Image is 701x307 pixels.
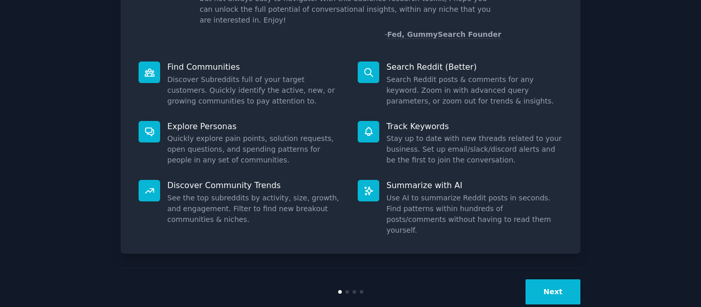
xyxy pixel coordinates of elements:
p: Explore Personas [167,121,343,132]
dd: Discover Subreddits full of your target customers. Quickly identify the active, new, or growing c... [167,74,343,107]
dd: Use AI to summarize Reddit posts in seconds. Find patterns within hundreds of posts/comments with... [386,193,562,236]
dd: See the top subreddits by activity, size, growth, and engagement. Filter to find new breakout com... [167,193,343,225]
p: Discover Community Trends [167,180,343,191]
p: Summarize with AI [386,180,562,191]
dd: Stay up to date with new threads related to your business. Set up email/slack/discord alerts and ... [386,133,562,166]
a: Fed, GummySearch Founder [387,30,501,39]
dd: Quickly explore pain points, solution requests, open questions, and spending patterns for people ... [167,133,343,166]
button: Next [525,279,580,304]
div: - [384,29,501,40]
dd: Search Reddit posts & comments for any keyword. Zoom in with advanced query parameters, or zoom o... [386,74,562,107]
p: Track Keywords [386,121,562,132]
p: Find Communities [167,62,343,72]
p: Search Reddit (Better) [386,62,562,72]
